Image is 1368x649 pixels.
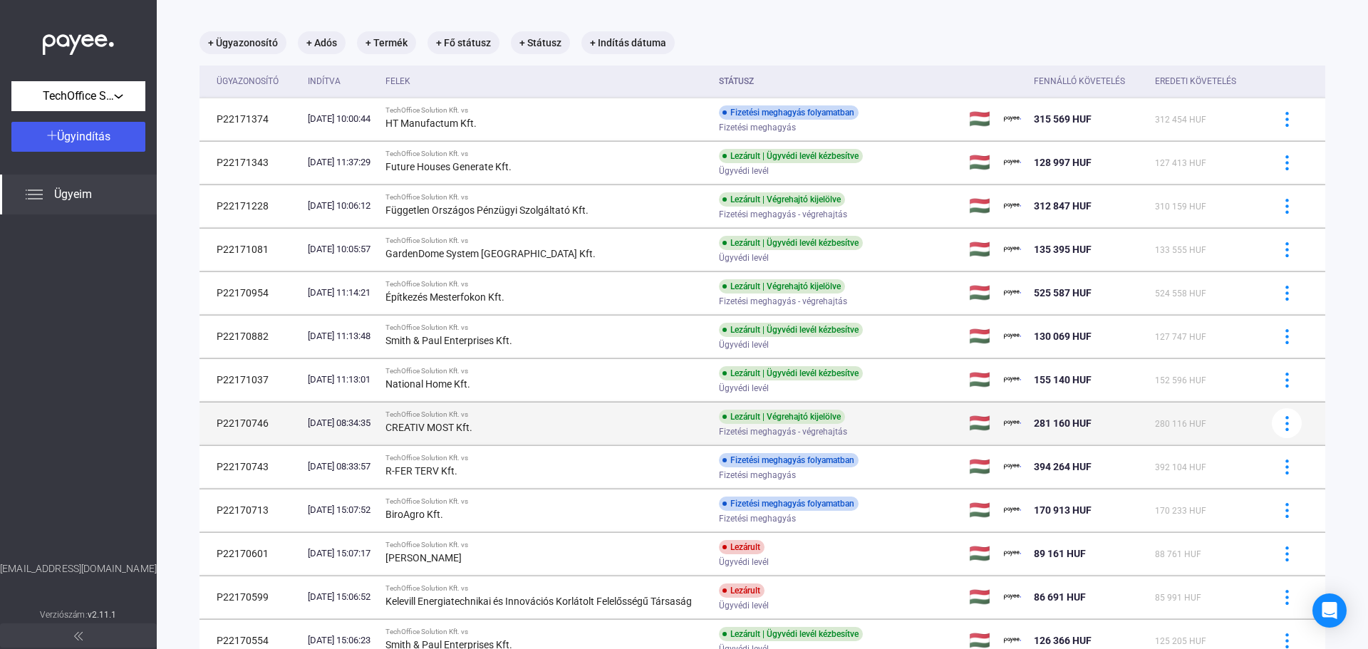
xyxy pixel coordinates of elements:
div: Lezárult | Ügyvédi levél kézbesítve [719,366,863,380]
td: P22171081 [199,228,302,271]
button: more-blue [1272,452,1302,482]
span: Ügyindítás [57,130,110,143]
strong: Kelevill Energiatechnikai és Innovációs Korlátolt Felelősségű Társaság [385,596,692,607]
div: [DATE] 10:05:57 [308,242,374,256]
td: 🇭🇺 [963,185,997,227]
img: payee-logo [1004,154,1021,171]
div: TechOffice Solution Kft. vs [385,280,708,289]
span: Ügyvédi levél [719,554,769,571]
img: list.svg [26,186,43,203]
span: 281 160 HUF [1034,417,1092,429]
td: P22170601 [199,532,302,575]
span: 525 587 HUF [1034,287,1092,298]
img: more-blue [1280,286,1295,301]
div: TechOffice Solution Kft. vs [385,150,708,158]
button: TechOffice Solution Kft. [11,81,145,111]
mat-chip: + Fő státusz [427,31,499,54]
button: more-blue [1272,365,1302,395]
img: payee-logo [1004,284,1021,301]
button: more-blue [1272,191,1302,221]
button: more-blue [1272,582,1302,612]
span: 312 847 HUF [1034,200,1092,212]
strong: Független Országos Pénzügyi Szolgáltató Kft. [385,204,589,216]
td: P22170954 [199,271,302,314]
div: Felek [385,73,708,90]
span: 85 991 HUF [1155,593,1201,603]
button: more-blue [1272,234,1302,264]
td: 🇭🇺 [963,576,997,618]
strong: GardenDome System [GEOGRAPHIC_DATA] Kft. [385,248,596,259]
div: Fizetési meghagyás folyamatban [719,497,859,511]
img: more-blue [1280,199,1295,214]
span: Fizetési meghagyás - végrehajtás [719,293,847,310]
div: Indítva [308,73,374,90]
img: payee-logo [1004,458,1021,475]
mat-chip: + Indítás dátuma [581,31,675,54]
div: Indítva [308,73,341,90]
div: Eredeti követelés [1155,73,1236,90]
strong: HT Manufactum Kft. [385,118,477,129]
td: P22170882 [199,315,302,358]
span: 125 205 HUF [1155,636,1206,646]
img: payee-logo [1004,328,1021,345]
strong: BiroAgro Kft. [385,509,443,520]
td: 🇭🇺 [963,358,997,401]
img: payee-logo [1004,545,1021,562]
div: TechOffice Solution Kft. vs [385,410,708,419]
strong: Smith & Paul Enterprises Kft. [385,335,512,346]
span: Fizetési meghagyás [719,119,796,136]
img: more-blue [1280,373,1295,388]
img: plus-white.svg [47,130,57,140]
div: TechOffice Solution Kft. vs [385,541,708,549]
td: P22171343 [199,141,302,184]
td: 🇭🇺 [963,489,997,531]
div: Eredeti követelés [1155,73,1254,90]
div: Lezárult | Ügyvédi levél kézbesítve [719,323,863,337]
span: Ügyvédi levél [719,162,769,180]
span: 170 913 HUF [1034,504,1092,516]
td: 🇭🇺 [963,271,997,314]
img: more-blue [1280,329,1295,344]
div: TechOffice Solution Kft. vs [385,237,708,245]
div: Felek [385,73,410,90]
div: [DATE] 11:14:21 [308,286,374,300]
span: 312 454 HUF [1155,115,1206,125]
button: more-blue [1272,147,1302,177]
div: TechOffice Solution Kft. vs [385,367,708,375]
td: P22170746 [199,402,302,445]
span: 315 569 HUF [1034,113,1092,125]
div: TechOffice Solution Kft. vs [385,454,708,462]
div: Lezárult | Ügyvédi levél kézbesítve [719,236,863,250]
div: Fennálló követelés [1034,73,1144,90]
img: payee-logo [1004,197,1021,214]
div: Fizetési meghagyás folyamatban [719,453,859,467]
span: 135 395 HUF [1034,244,1092,255]
td: 🇭🇺 [963,228,997,271]
div: [DATE] 15:07:17 [308,546,374,561]
strong: Építkezés Mesterfokon Kft. [385,291,504,303]
button: more-blue [1272,104,1302,134]
span: Ügyvédi levél [719,380,769,397]
img: more-blue [1280,155,1295,170]
button: more-blue [1272,278,1302,308]
td: 🇭🇺 [963,141,997,184]
img: more-blue [1280,546,1295,561]
span: 394 264 HUF [1034,461,1092,472]
mat-chip: + Adós [298,31,346,54]
div: [DATE] 08:34:35 [308,416,374,430]
img: payee-logo [1004,371,1021,388]
span: 86 691 HUF [1034,591,1086,603]
div: Lezárult | Végrehajtó kijelölve [719,192,845,207]
td: 🇭🇺 [963,402,997,445]
img: arrow-double-left-grey.svg [74,632,83,640]
span: 170 233 HUF [1155,506,1206,516]
span: TechOffice Solution Kft. [43,88,114,105]
mat-chip: + Ügyazonosító [199,31,286,54]
div: Lezárult | Végrehajtó kijelölve [719,410,845,424]
img: more-blue [1280,460,1295,474]
span: 130 069 HUF [1034,331,1092,342]
div: Lezárult | Ügyvédi levél kézbesítve [719,627,863,641]
span: 88 761 HUF [1155,549,1201,559]
td: P22171037 [199,358,302,401]
div: [DATE] 10:06:12 [308,199,374,213]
